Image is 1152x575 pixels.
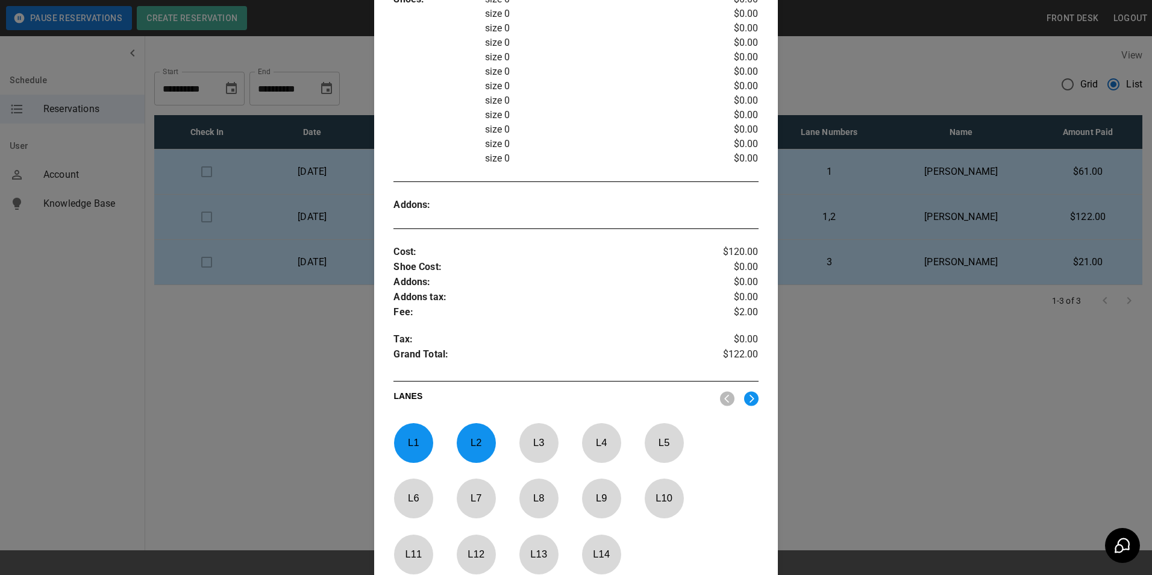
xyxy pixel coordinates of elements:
p: $0.00 [698,21,759,36]
p: $0.00 [698,290,759,305]
p: size 0 [485,108,698,122]
p: size 0 [485,137,698,151]
p: $0.00 [698,260,759,275]
p: L 14 [581,540,621,568]
p: $122.00 [698,347,759,365]
p: Cost : [393,245,697,260]
p: L 3 [519,429,559,457]
p: Tax : [393,332,697,347]
p: L 12 [456,540,496,568]
p: $0.00 [698,64,759,79]
p: Addons : [393,275,697,290]
p: L 6 [393,484,433,512]
p: $0.00 [698,275,759,290]
p: L 1 [393,429,433,457]
p: size 0 [485,21,698,36]
p: size 0 [485,64,698,79]
p: $0.00 [698,137,759,151]
p: $0.00 [698,122,759,137]
p: LANES [393,390,710,407]
p: Addons tax : [393,290,697,305]
p: $0.00 [698,151,759,166]
p: Fee : [393,305,697,320]
p: size 0 [485,122,698,137]
p: size 0 [485,50,698,64]
p: L 11 [393,540,433,568]
p: $0.00 [698,93,759,108]
p: Grand Total : [393,347,697,365]
p: $0.00 [698,7,759,21]
p: L 2 [456,429,496,457]
img: nav_left.svg [720,391,734,406]
p: size 0 [485,79,698,93]
p: size 0 [485,93,698,108]
p: $0.00 [698,108,759,122]
p: $0.00 [698,79,759,93]
p: $0.00 [698,50,759,64]
p: L 5 [644,429,684,457]
p: L 9 [581,484,621,512]
p: size 0 [485,7,698,21]
p: $2.00 [698,305,759,320]
p: Shoe Cost : [393,260,697,275]
p: size 0 [485,36,698,50]
p: size 0 [485,151,698,166]
p: $0.00 [698,332,759,347]
p: L 13 [519,540,559,568]
p: L 7 [456,484,496,512]
p: L 4 [581,429,621,457]
p: $0.00 [698,36,759,50]
p: $120.00 [698,245,759,260]
p: L 10 [644,484,684,512]
p: Addons : [393,198,484,213]
img: right.svg [744,391,759,406]
p: L 8 [519,484,559,512]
